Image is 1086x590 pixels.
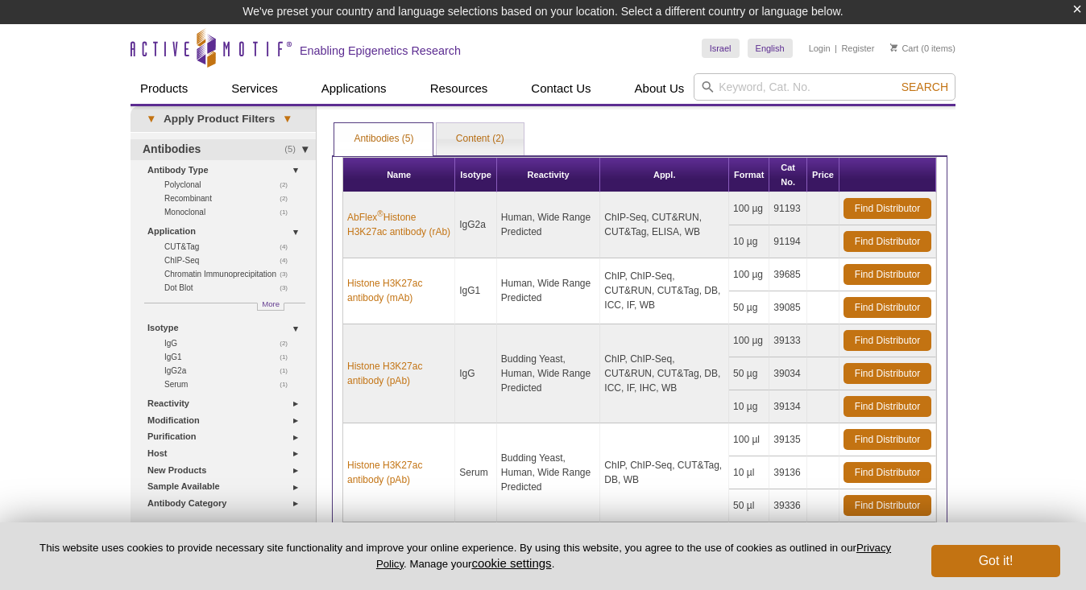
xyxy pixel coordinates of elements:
[347,458,450,487] a: Histone H3K27ac antibody (pAb)
[164,378,296,391] a: (1)Serum
[147,395,306,412] a: Reactivity
[769,158,807,192] th: Cat No.
[931,545,1060,577] button: Got it!
[147,495,306,512] a: Antibody Category
[844,495,931,516] a: Find Distributor
[455,423,497,522] td: Serum
[131,139,316,160] a: (5)Antibodies
[164,254,296,267] a: (4)ChIP-Seq
[600,158,729,192] th: Appl.
[600,324,729,423] td: ChIP, ChIP-Seq, CUT&RUN, CUT&Tag, DB, ICC, IF, IHC, WB
[729,324,769,357] td: 100 µg
[455,192,497,258] td: IgG2a
[497,423,601,522] td: Budding Yeast, Human, Wide Range Predicted
[844,330,931,351] a: Find Distributor
[729,158,769,192] th: Format
[769,456,807,489] td: 39136
[280,336,296,350] span: (2)
[769,390,807,423] td: 39134
[164,240,296,254] a: (4)CUT&Tag
[26,541,905,571] p: This website uses cookies to provide necessary site functionality and improve your online experie...
[222,73,288,104] a: Services
[280,378,296,391] span: (1)
[376,542,891,569] a: Privacy Policy
[147,445,306,462] a: Host
[347,276,450,305] a: Histone H3K27ac antibody (mAb)
[809,43,831,54] a: Login
[131,106,316,132] a: ▾Apply Product Filters▾
[147,478,306,495] a: Sample Available
[164,192,296,205] a: (2)Recombinant
[164,178,296,192] a: (2)Polyclonal
[844,396,931,417] a: Find Distributor
[347,210,450,239] a: AbFlex®Histone H3K27ac antibody (rAb)
[280,364,296,378] span: (1)
[147,320,306,336] a: Isotype
[280,254,296,267] span: (4)
[729,489,769,522] td: 50 µl
[835,39,837,58] li: |
[769,225,807,258] td: 91194
[164,336,296,350] a: (2)IgG
[280,240,296,254] span: (4)
[377,209,383,218] sup: ®
[729,258,769,291] td: 100 µg
[902,80,948,93] span: Search
[769,291,807,324] td: 39085
[844,231,931,252] a: Find Distributor
[334,123,433,155] a: Antibodies (5)
[702,39,740,58] a: Israel
[147,462,306,479] a: New Products
[497,324,601,423] td: Budding Yeast, Human, Wide Range Predicted
[497,258,601,324] td: Human, Wide Range Predicted
[164,267,296,281] a: (3)Chromatin Immunoprecipitation
[280,350,296,364] span: (1)
[729,357,769,390] td: 50 µg
[347,359,450,388] a: Histone H3K27ac antibody (pAb)
[312,73,396,104] a: Applications
[521,73,600,104] a: Contact Us
[769,423,807,456] td: 39135
[275,112,300,126] span: ▾
[421,73,498,104] a: Resources
[729,225,769,258] td: 10 µg
[343,158,455,192] th: Name
[625,73,694,104] a: About Us
[769,192,807,225] td: 91193
[748,39,793,58] a: English
[280,205,296,219] span: (1)
[769,324,807,357] td: 39133
[841,43,874,54] a: Register
[844,429,931,450] a: Find Distributor
[807,158,839,192] th: Price
[729,456,769,489] td: 10 µl
[497,158,601,192] th: Reactivity
[280,178,296,192] span: (2)
[147,412,306,429] a: Modification
[694,73,955,101] input: Keyword, Cat. No.
[164,364,296,378] a: (1)IgG2a
[497,192,601,258] td: Human, Wide Range Predicted
[139,112,164,126] span: ▾
[131,73,197,104] a: Products
[729,390,769,423] td: 10 µg
[471,556,551,570] button: cookie settings
[280,281,296,295] span: (3)
[147,223,306,240] a: Application
[600,258,729,324] td: ChIP, ChIP-Seq, CUT&RUN, CUT&Tag, DB, ICC, IF, WB
[600,423,729,522] td: ChIP, ChIP-Seq, CUT&Tag, DB, WB
[729,291,769,324] td: 50 µg
[164,350,296,364] a: (1)IgG1
[455,324,497,423] td: IgG
[455,258,497,324] td: IgG1
[890,39,955,58] li: (0 items)
[257,303,284,311] a: More
[729,423,769,456] td: 100 µl
[284,139,305,160] span: (5)
[600,192,729,258] td: ChIP-Seq, CUT&RUN, CUT&Tag, ELISA, WB
[897,80,953,94] button: Search
[164,205,296,219] a: (1)Monoclonal
[164,281,296,295] a: (3)Dot Blot
[844,264,931,285] a: Find Distributor
[890,43,918,54] a: Cart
